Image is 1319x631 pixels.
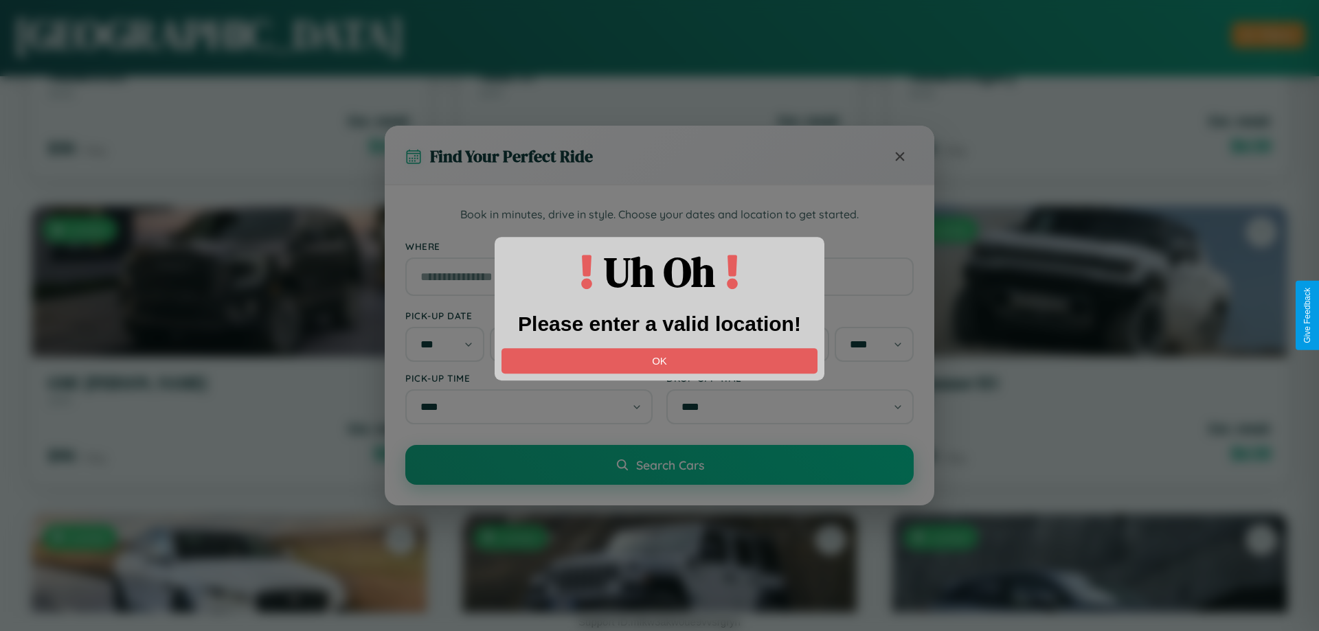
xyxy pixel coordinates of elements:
[405,206,914,224] p: Book in minutes, drive in style. Choose your dates and location to get started.
[666,310,914,321] label: Drop-off Date
[405,310,653,321] label: Pick-up Date
[405,240,914,252] label: Where
[405,372,653,384] label: Pick-up Time
[666,372,914,384] label: Drop-off Time
[636,457,704,472] span: Search Cars
[430,145,593,168] h3: Find Your Perfect Ride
